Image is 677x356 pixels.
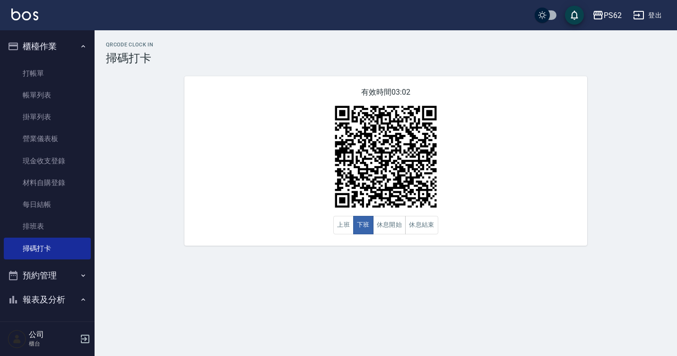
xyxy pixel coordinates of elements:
img: Person [8,329,26,348]
a: 營業儀表板 [4,128,91,150]
button: 報表及分析 [4,287,91,312]
a: 打帳單 [4,62,91,84]
button: 預約管理 [4,263,91,288]
button: 下班 [353,216,373,234]
button: 上班 [333,216,354,234]
a: 掛單列表 [4,106,91,128]
a: 掃碼打卡 [4,238,91,259]
p: 櫃台 [29,339,77,348]
a: 材料自購登錄 [4,172,91,194]
button: PS62 [589,6,625,25]
h3: 掃碼打卡 [106,52,666,65]
button: 登出 [629,7,666,24]
img: Logo [11,9,38,20]
a: 每日結帳 [4,194,91,215]
button: save [565,6,584,25]
a: 現金收支登錄 [4,150,91,172]
button: 休息開始 [373,216,406,234]
div: PS62 [604,9,622,21]
button: 櫃檯作業 [4,34,91,59]
h2: QRcode Clock In [106,42,666,48]
div: 有效時間 03:02 [184,76,587,246]
h5: 公司 [29,330,77,339]
button: 休息結束 [405,216,438,234]
a: 帳單列表 [4,84,91,106]
a: 排班表 [4,215,91,237]
a: 報表目錄 [4,316,91,338]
